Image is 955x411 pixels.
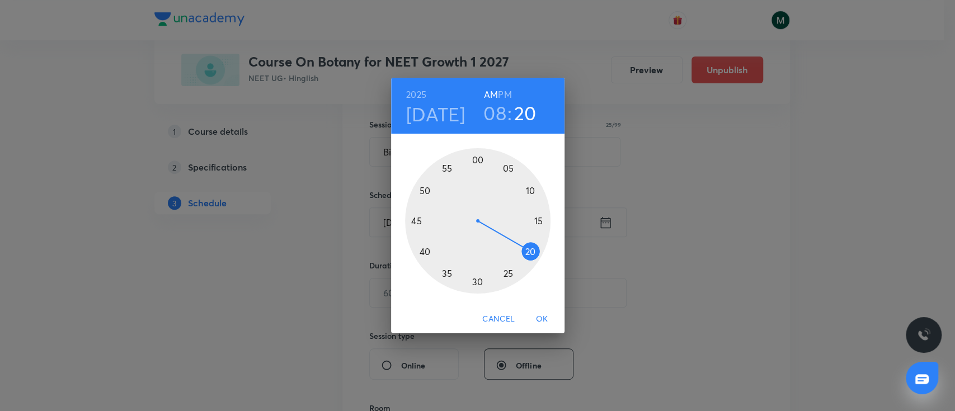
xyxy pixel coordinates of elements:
[529,312,556,326] span: OK
[514,101,537,125] button: 20
[498,87,511,102] button: PM
[507,101,512,125] h3: :
[406,87,426,102] button: 2025
[478,309,519,329] button: Cancel
[406,102,465,126] button: [DATE]
[484,87,498,102] button: AM
[524,309,560,329] button: OK
[483,101,506,125] button: 08
[482,312,515,326] span: Cancel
